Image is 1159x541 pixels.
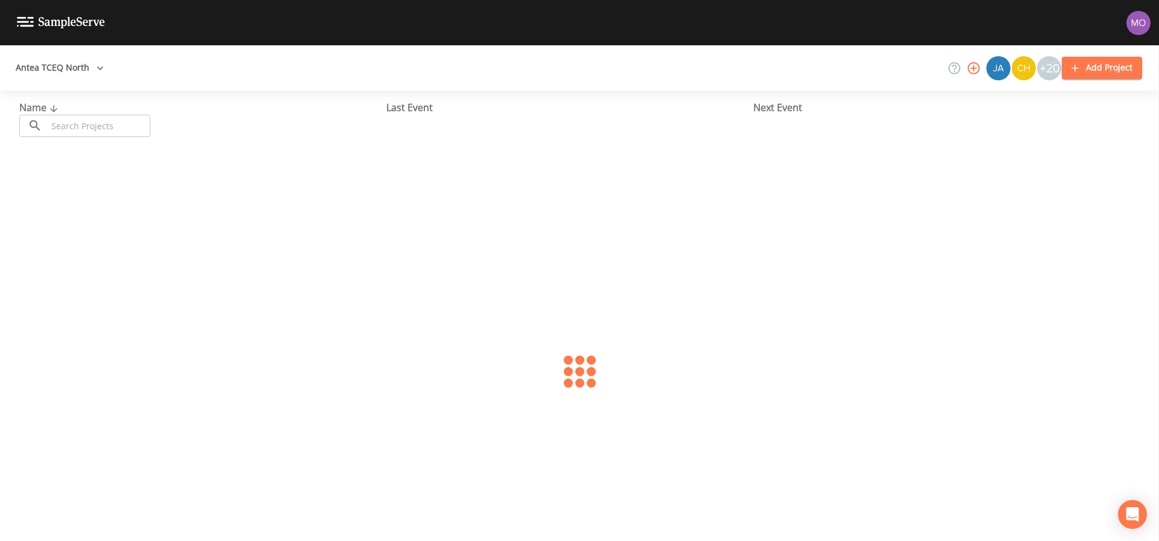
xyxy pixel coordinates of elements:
img: 4e251478aba98ce068fb7eae8f78b90c [1126,11,1151,35]
button: Add Project [1062,57,1142,79]
input: Search Projects [47,115,150,137]
div: Charles Medina [1011,56,1036,80]
div: Next Event [753,100,1120,115]
div: James Whitmire [986,56,1011,80]
img: c74b8b8b1c7a9d34f67c5e0ca157ed15 [1012,56,1036,80]
div: Last Event [386,100,753,115]
div: Open Intercom Messenger [1118,500,1147,529]
div: +20 [1037,56,1061,80]
span: Name [19,101,61,114]
img: logo [17,17,105,28]
img: 2e773653e59f91cc345d443c311a9659 [986,56,1011,80]
button: Antea TCEQ North [11,57,109,79]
